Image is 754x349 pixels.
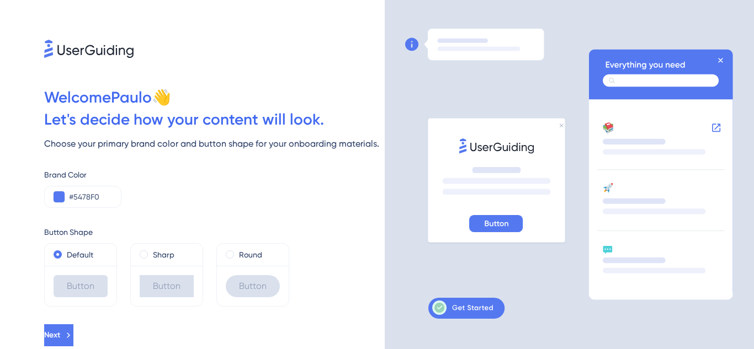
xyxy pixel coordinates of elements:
[153,248,174,261] label: Sharp
[226,275,280,297] div: Button
[44,329,60,342] span: Next
[239,248,262,261] label: Round
[67,248,93,261] label: Default
[44,87,385,109] div: Welcome Paulo 👋
[44,324,73,346] button: Next
[140,275,194,297] div: Button
[44,168,385,181] div: Brand Color
[44,225,385,239] div: Button Shape
[44,137,385,151] div: Choose your primary brand color and button shape for your onboarding materials.
[44,109,385,131] div: Let ' s decide how your content will look.
[54,275,108,297] div: Button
